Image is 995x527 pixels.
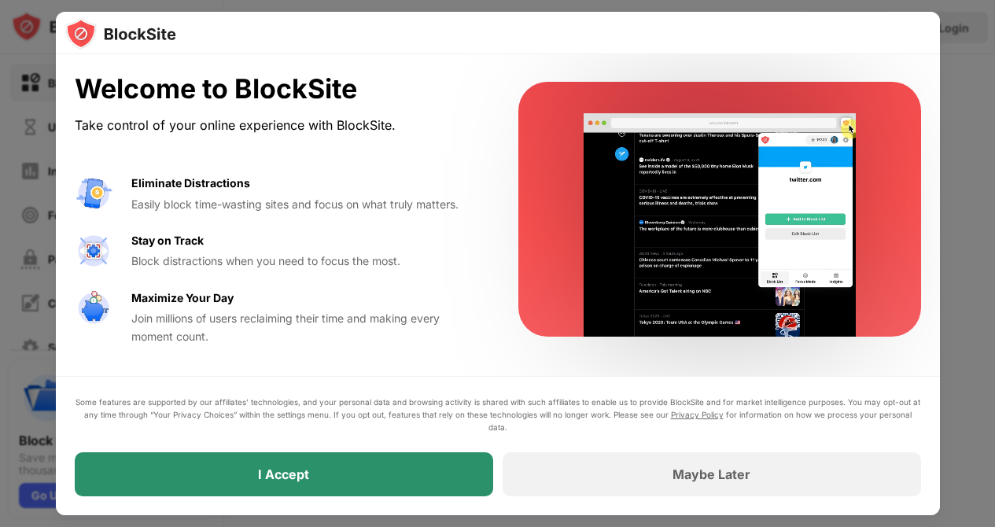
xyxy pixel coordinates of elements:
[75,232,112,270] img: value-focus.svg
[75,73,481,105] div: Welcome to BlockSite
[131,289,234,307] div: Maximize Your Day
[671,410,724,419] a: Privacy Policy
[131,252,481,270] div: Block distractions when you need to focus the most.
[75,289,112,327] img: value-safe-time.svg
[75,396,921,433] div: Some features are supported by our affiliates’ technologies, and your personal data and browsing ...
[131,175,250,192] div: Eliminate Distractions
[673,466,750,482] div: Maybe Later
[131,232,204,249] div: Stay on Track
[65,18,176,50] img: logo-blocksite.svg
[75,114,481,137] div: Take control of your online experience with BlockSite.
[258,466,309,482] div: I Accept
[131,196,481,213] div: Easily block time-wasting sites and focus on what truly matters.
[75,175,112,212] img: value-avoid-distractions.svg
[131,310,481,345] div: Join millions of users reclaiming their time and making every moment count.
